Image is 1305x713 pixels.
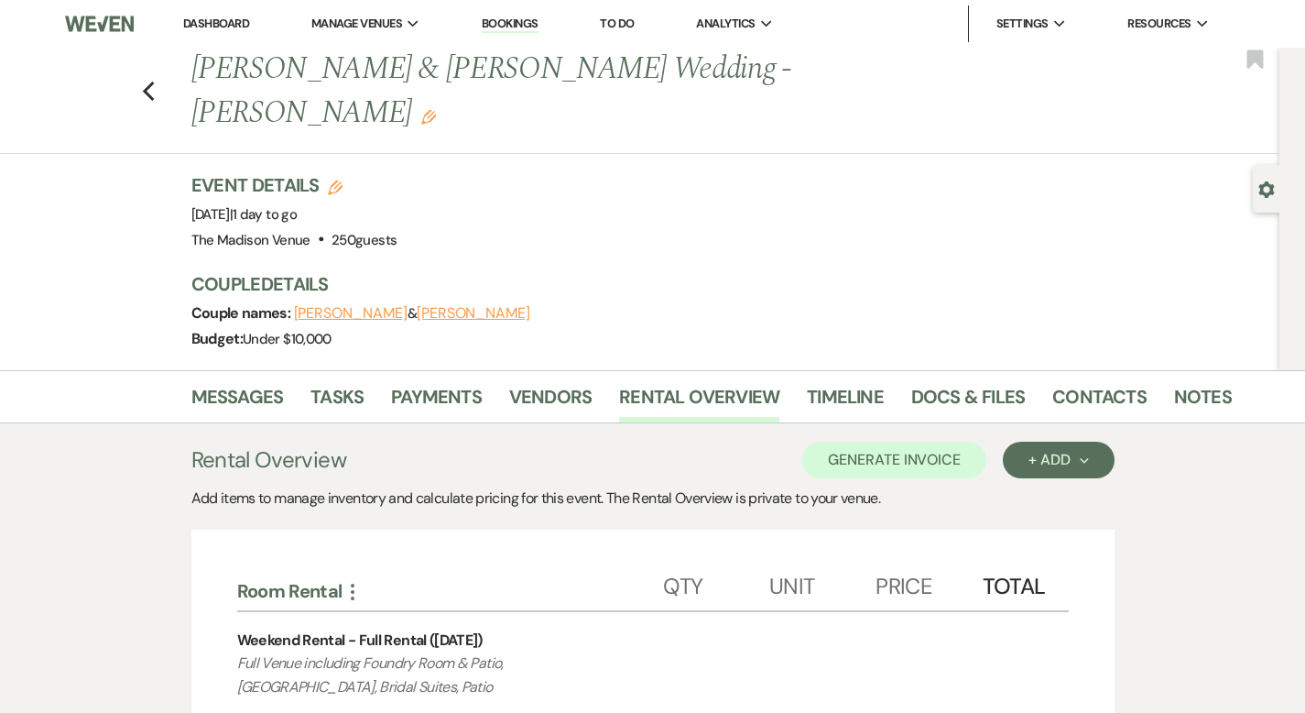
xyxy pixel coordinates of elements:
div: Weekend Rental - Full Rental ([DATE]) [237,630,483,652]
a: Messages [191,382,284,422]
button: Edit [421,108,436,125]
a: Timeline [807,382,884,422]
a: Rental Overview [619,382,779,422]
span: The Madison Venue [191,231,310,249]
a: Contacts [1052,382,1147,422]
h3: Couple Details [191,271,1217,297]
button: Open lead details [1258,180,1275,197]
span: Analytics [696,15,755,33]
div: Add items to manage inventory and calculate pricing for this event. The Rental Overview is privat... [191,488,1115,510]
span: Settings [996,15,1049,33]
div: + Add [1028,453,1088,467]
span: Resources [1127,15,1191,33]
a: Bookings [482,16,538,33]
span: 1 day to go [233,205,297,224]
div: Price [875,555,982,610]
a: Docs & Files [911,382,1025,422]
div: Total [983,555,1047,610]
a: Tasks [310,382,364,422]
img: Weven Logo [65,5,134,43]
button: [PERSON_NAME] [294,306,408,321]
span: Budget: [191,329,244,348]
h1: [PERSON_NAME] & [PERSON_NAME] Wedding - [PERSON_NAME] [191,48,1012,135]
span: Manage Venues [311,15,402,33]
span: 250 guests [332,231,397,249]
span: & [294,304,530,323]
span: Couple names: [191,303,294,323]
div: Room Rental [237,579,663,603]
a: Notes [1174,382,1232,422]
a: To Do [600,16,634,31]
h3: Event Details [191,172,397,198]
button: [PERSON_NAME] [417,306,530,321]
span: [DATE] [191,205,298,224]
span: | [230,205,297,224]
h3: Rental Overview [191,444,346,477]
div: Unit [769,555,875,610]
button: Generate Invoice [802,442,986,478]
a: Dashboard [183,16,249,31]
button: + Add [1003,442,1114,478]
a: Payments [391,382,482,422]
span: Under $10,000 [243,330,332,348]
a: Vendors [509,382,592,422]
div: Qty [663,555,769,610]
